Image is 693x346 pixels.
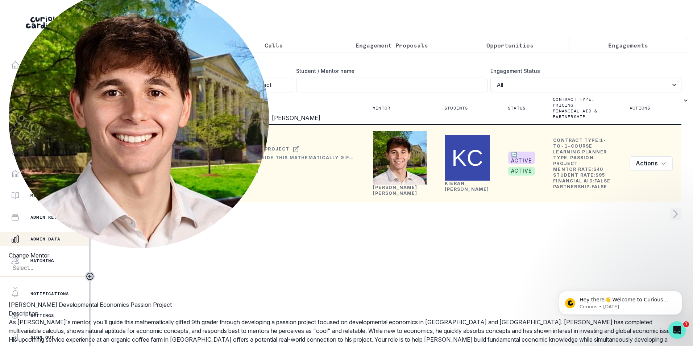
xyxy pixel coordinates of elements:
label: Description [9,310,38,317]
span: [PERSON_NAME] Developmental Economics Passion Project [9,301,172,308]
iframe: Intercom notifications message [548,276,693,326]
div: Select... [12,263,112,272]
span: Hey there👋 Welcome to Curious Cardinals 🙌 Take a look around! If you have any questions or are ex... [32,21,124,63]
p: [PERSON_NAME] [272,114,320,122]
span: 1 [683,321,689,327]
p: Change Mentor [9,251,684,260]
p: Message from Curious, sent 2w ago [32,28,125,34]
iframe: Intercom live chat [668,321,686,339]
